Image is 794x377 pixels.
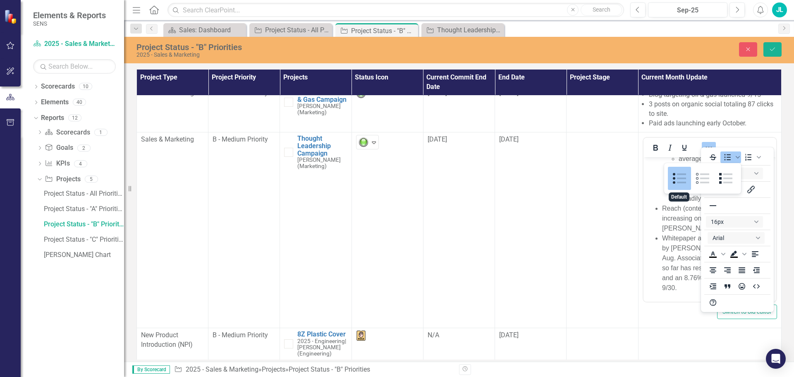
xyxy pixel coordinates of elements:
[41,113,64,123] a: Reports
[437,25,502,35] div: Thought Leadership Campaign
[499,135,519,143] span: [DATE]
[35,26,131,46] li: ytd impressions and comments steadily increasing
[45,159,69,168] a: KPIs
[213,331,268,339] span: B - Medium Priority
[359,137,368,147] img: Green: On Track
[643,157,776,302] iframe: Rich Text Area
[42,218,124,231] a: Project Status - "B" Priorities
[44,236,124,243] div: Project Status - "C" Priorities
[706,248,727,260] div: Text color Black
[42,202,124,216] a: Project Status - "A" Priorities - Excludes NPI
[44,251,124,259] div: [PERSON_NAME] Chart
[741,151,762,163] div: Numbered list
[706,151,720,163] button: Strikethrough
[706,297,720,308] button: Help
[735,264,749,276] button: Justify
[706,200,720,211] button: Horizontal line
[648,142,662,154] button: Bold
[44,190,124,197] div: Project Status - All Priorities
[45,175,80,184] a: Projects
[351,26,416,36] div: Project Status - "B" Priorities
[179,25,244,35] div: Sales: Dashboard
[45,128,90,137] a: Scorecards
[649,100,777,119] li: 3 posts on organic social totaling 87 clicks to site.
[297,89,347,103] a: MicroCab for Oil & Gas Campaign
[19,76,131,136] li: Whitepaper authored and presented by [PERSON_NAME] at BATTCON in Aug. Associated ongoing campaign...
[41,82,75,91] a: Scorecards
[297,338,345,344] span: 2025 - Engineering
[79,83,92,90] div: 10
[41,98,69,107] a: Elements
[297,103,347,115] small: [PERSON_NAME] (Marketing)
[33,39,116,49] a: 2025 - Sales & Marketing
[68,114,81,121] div: 12
[94,129,108,136] div: 1
[44,221,124,228] div: Project Status - "B" Priorities
[744,184,758,195] button: Insert/edit link
[735,281,749,292] button: Emojis
[85,176,98,183] div: 5
[581,4,622,16] button: Search
[720,264,734,276] button: Align right
[213,135,268,143] span: B - Medium Priority
[766,349,786,369] div: Open Intercom Messenger
[727,248,748,260] div: Background color Black
[186,365,258,373] a: 2025 - Sales & Marketing
[749,264,763,276] button: Decrease indent
[702,142,716,154] button: Reveal or hide additional toolbar items
[649,119,777,128] li: Paid ads launching early October.
[648,2,727,17] button: Sep-25
[706,281,720,292] button: Increase indent
[297,157,347,169] small: [PERSON_NAME] (Marketing)
[289,365,370,373] div: Project Status - "B" Priorities
[748,248,762,260] button: Align left
[73,99,86,106] div: 40
[19,46,131,76] li: Reach (content + followers) increasing on organic posts from [PERSON_NAME]'s LinkedIn profile
[345,338,346,344] span: |
[174,365,453,375] div: » »
[141,331,193,348] span: New Product Introduction (NPI)
[428,331,490,340] div: N/A
[499,331,519,339] span: [DATE]
[720,151,741,163] div: Bullet list
[251,25,330,35] a: Project Status - All Priorities
[165,25,244,35] a: Sales: Dashboard
[772,2,787,17] button: JL
[297,338,347,357] small: [PERSON_NAME] (Engineering)
[45,143,73,153] a: Goals
[691,167,714,190] div: Circle
[74,160,87,167] div: 4
[35,7,131,26] li: followers growing ~ 20% month over month
[167,3,624,17] input: Search ClearPoint...
[136,52,498,58] div: 2025 - Sales & Marketing
[720,281,734,292] button: Blockquote
[42,248,124,262] a: [PERSON_NAME] Chart
[77,144,91,151] div: 2
[706,216,763,228] button: Font size 16px
[42,187,124,200] a: Project Status - All Priorities
[706,264,720,276] button: Align center
[297,331,347,338] a: 8Z Plastic Cover
[33,59,116,74] input: Search Below...
[42,233,124,246] a: Project Status - "C" Priorities
[356,331,366,341] img: On Hold
[136,43,498,52] div: Project Status - "B" Priorities
[714,167,737,190] div: Square
[677,142,691,154] button: Underline
[663,142,677,154] button: Italic
[141,135,194,143] span: Sales & Marketing
[708,232,765,244] button: Font Arial
[428,135,447,143] span: [DATE]
[593,6,610,13] span: Search
[711,219,751,225] span: 16px
[132,365,170,374] span: By Scorecard
[33,20,106,27] small: SENS
[651,5,725,15] div: Sep-25
[33,10,106,20] span: Elements & Reports
[713,235,753,241] span: Arial
[44,205,124,213] div: Project Status - "A" Priorities - Excludes NPI
[749,281,763,292] button: HTML Editor
[423,25,502,35] a: Thought Leadership Campaign
[262,365,285,373] a: Projects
